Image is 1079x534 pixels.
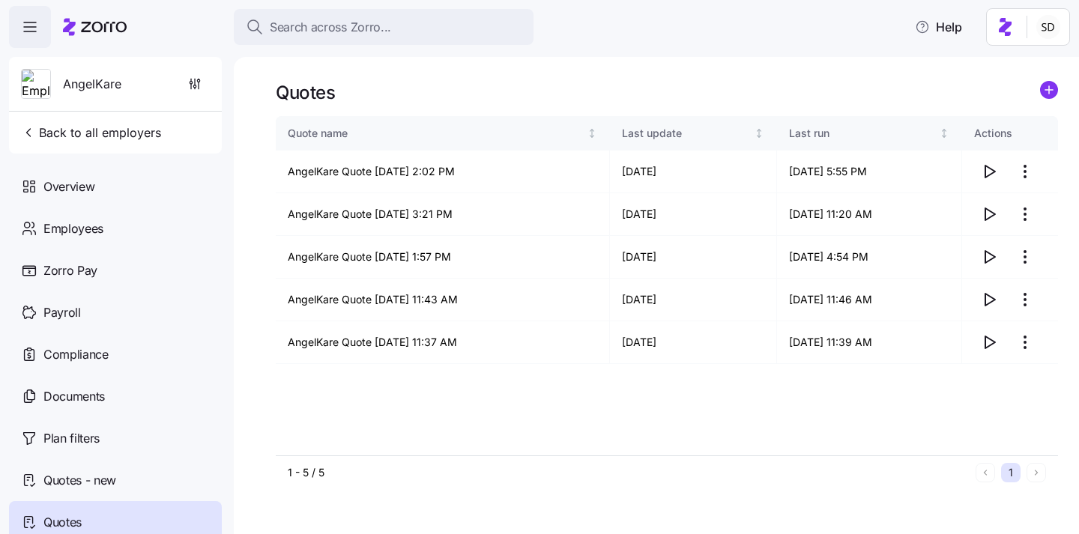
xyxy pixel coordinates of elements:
a: Plan filters [9,417,222,459]
th: Last updateNot sorted [610,116,778,151]
a: Zorro Pay [9,249,222,291]
td: [DATE] 5:55 PM [777,151,962,193]
th: Quote nameNot sorted [276,116,610,151]
div: Last update [622,125,752,142]
td: AngelKare Quote [DATE] 3:21 PM [276,193,610,236]
h1: Quotes [276,81,335,104]
span: Quotes - new [43,471,116,490]
span: Back to all employers [21,124,161,142]
button: 1 [1001,463,1021,482]
td: [DATE] [610,236,778,279]
span: Documents [43,387,105,406]
td: AngelKare Quote [DATE] 11:37 AM [276,321,610,364]
div: Actions [974,125,1046,142]
td: [DATE] 4:54 PM [777,236,962,279]
div: Last run [789,125,936,142]
button: Help [903,12,974,42]
td: [DATE] [610,193,778,236]
td: [DATE] 11:39 AM [777,321,962,364]
button: Back to all employers [15,118,167,148]
a: Documents [9,375,222,417]
span: Search across Zorro... [270,18,391,37]
span: Compliance [43,345,109,364]
th: Last runNot sorted [777,116,962,151]
td: [DATE] 11:46 AM [777,279,962,321]
span: Quotes [43,513,82,532]
a: Employees [9,207,222,249]
span: Employees [43,219,103,238]
img: 038087f1531ae87852c32fa7be65e69b [1036,15,1060,39]
td: AngelKare Quote [DATE] 11:43 AM [276,279,610,321]
div: Quote name [288,125,584,142]
a: add icon [1040,81,1058,104]
svg: add icon [1040,81,1058,99]
span: AngelKare [63,75,121,94]
span: Overview [43,178,94,196]
span: Help [915,18,962,36]
div: Not sorted [754,128,764,139]
td: [DATE] [610,321,778,364]
button: Previous page [976,463,995,482]
td: AngelKare Quote [DATE] 1:57 PM [276,236,610,279]
td: [DATE] 11:20 AM [777,193,962,236]
a: Compliance [9,333,222,375]
td: AngelKare Quote [DATE] 2:02 PM [276,151,610,193]
td: [DATE] [610,279,778,321]
span: Plan filters [43,429,100,448]
button: Next page [1027,463,1046,482]
button: Search across Zorro... [234,9,534,45]
a: Quotes - new [9,459,222,501]
span: Payroll [43,303,81,322]
div: 1 - 5 / 5 [288,465,970,480]
td: [DATE] [610,151,778,193]
span: Zorro Pay [43,261,97,280]
a: Payroll [9,291,222,333]
div: Not sorted [587,128,597,139]
a: Overview [9,166,222,207]
div: Not sorted [939,128,949,139]
img: Employer logo [22,70,50,100]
